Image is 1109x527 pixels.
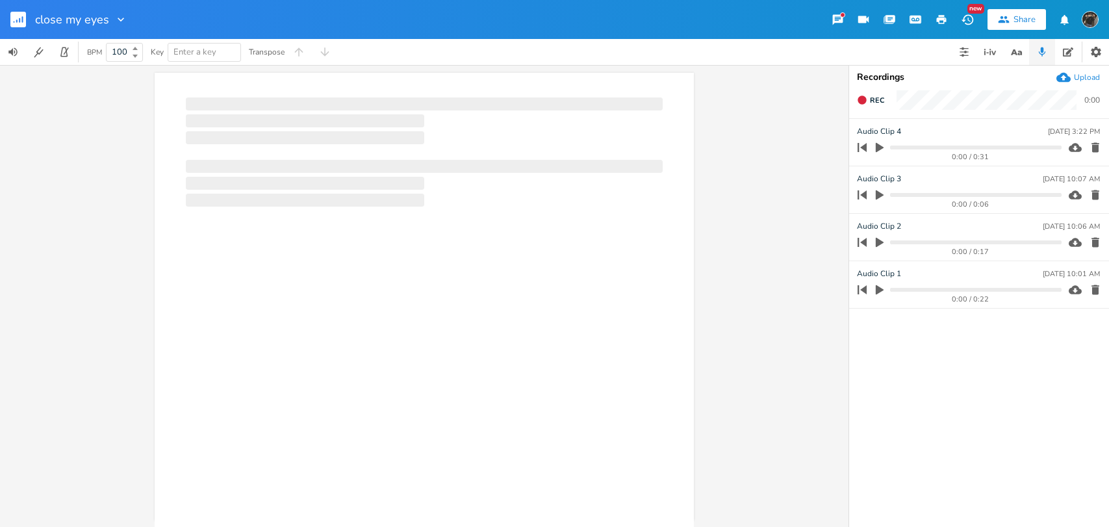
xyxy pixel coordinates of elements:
[249,48,285,56] div: Transpose
[1043,270,1100,277] div: [DATE] 10:01 AM
[1084,96,1100,104] div: 0:00
[1056,70,1100,84] button: Upload
[857,220,901,233] span: Audio Clip 2
[988,9,1046,30] button: Share
[880,248,1062,255] div: 0:00 / 0:17
[857,73,1101,82] div: Recordings
[857,173,901,185] span: Audio Clip 3
[880,153,1062,161] div: 0:00 / 0:31
[1082,11,1099,28] img: August Tyler Gallant
[967,4,984,14] div: New
[852,90,889,110] button: Rec
[173,46,216,58] span: Enter a key
[857,268,901,280] span: Audio Clip 1
[151,48,164,56] div: Key
[880,201,1062,208] div: 0:00 / 0:06
[880,296,1062,303] div: 0:00 / 0:22
[870,96,884,105] span: Rec
[857,125,901,138] span: Audio Clip 4
[1043,175,1100,183] div: [DATE] 10:07 AM
[1043,223,1100,230] div: [DATE] 10:06 AM
[1013,14,1036,25] div: Share
[954,8,980,31] button: New
[1074,72,1100,83] div: Upload
[87,49,102,56] div: BPM
[35,14,109,25] span: close my eyes
[1048,128,1100,135] div: [DATE] 3:22 PM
